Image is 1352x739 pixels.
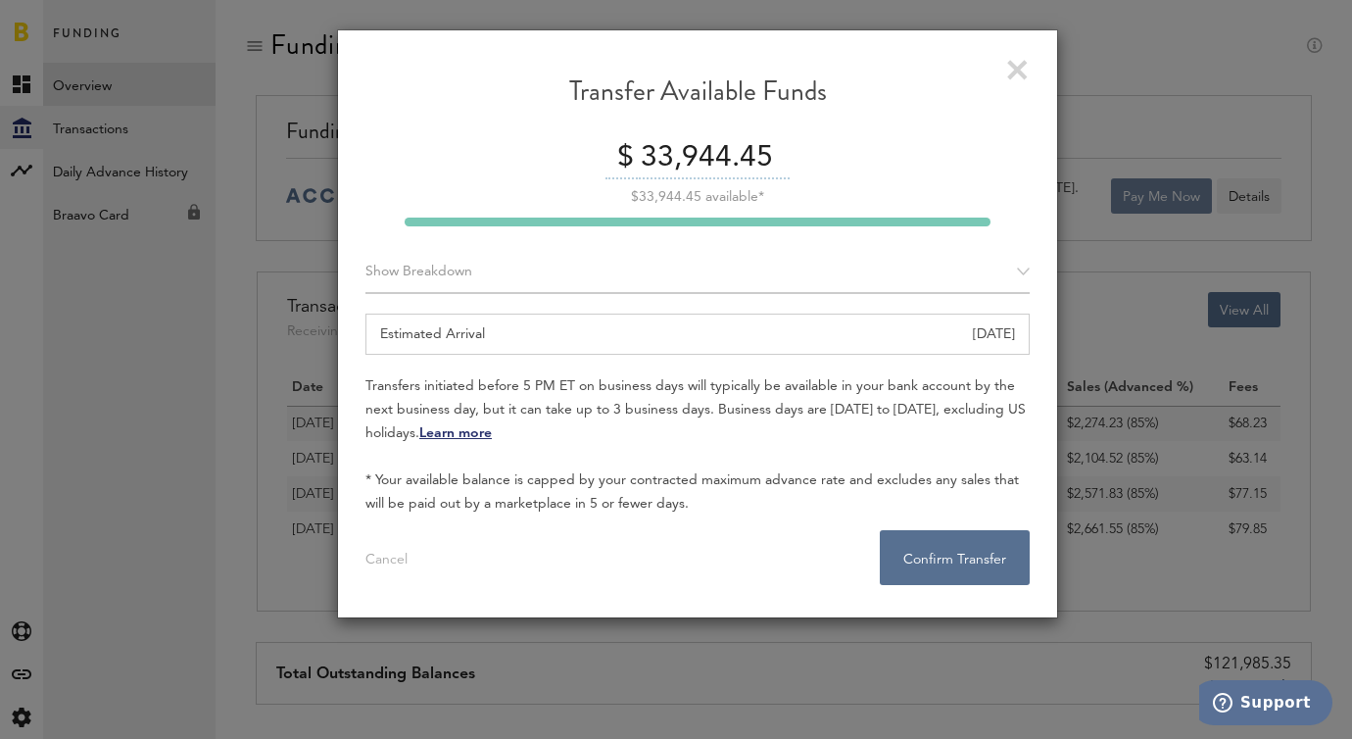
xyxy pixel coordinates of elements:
div: Transfer Available Funds [365,74,1030,124]
div: $ [605,138,634,179]
div: Breakdown [365,251,1030,294]
a: Learn more [419,426,492,440]
div: $33,944.45 available* [365,190,1030,204]
button: Cancel [342,530,431,585]
span: Show [365,265,399,278]
div: Estimated Arrival [365,314,1030,355]
div: Transfers initiated before 5 PM ET on business days will typically be available in your bank acco... [365,374,1030,516]
div: [DATE] [973,315,1015,354]
iframe: Opens a widget where you can find more information [1199,680,1332,729]
button: Confirm Transfer [880,530,1030,585]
